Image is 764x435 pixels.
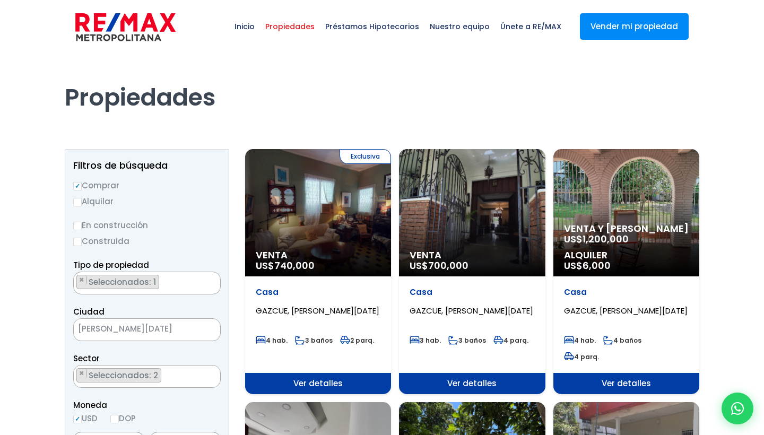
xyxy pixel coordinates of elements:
span: Únete a RE/MAX [495,11,567,42]
span: SANTO DOMINGO DE GUZMÁN [74,321,194,336]
span: Seleccionados: 2 [88,370,161,381]
input: En construcción [73,222,82,230]
span: Inicio [229,11,260,42]
span: Sector [73,353,100,364]
span: Venta [410,250,534,260]
input: USD [73,415,82,423]
span: Préstamos Hipotecarios [320,11,424,42]
span: 4 hab. [564,336,596,345]
textarea: Search [74,272,80,295]
input: DOP [110,415,119,423]
span: 4 parq. [493,336,528,345]
input: Alquilar [73,198,82,206]
span: 3 baños [448,336,486,345]
span: × [209,369,214,378]
span: Venta [256,250,380,260]
span: 6,000 [583,259,611,272]
span: Ver detalles [245,373,391,394]
a: Exclusiva Venta US$740,000 Casa GAZCUE, [PERSON_NAME][DATE] 4 hab. 3 baños 2 parq. Ver detalles [245,149,391,394]
span: 3 baños [295,336,333,345]
span: GAZCUE, [PERSON_NAME][DATE] [410,305,533,316]
span: × [79,275,84,285]
span: Seleccionados: 1 [88,276,159,288]
span: Exclusiva [340,149,391,164]
span: US$ [256,259,315,272]
span: Moneda [73,398,221,412]
span: × [79,369,84,378]
img: remax-metropolitana-logo [75,11,176,43]
label: Construida [73,234,221,248]
button: Remove all items [209,275,215,285]
span: US$ [410,259,468,272]
span: 4 hab. [256,336,288,345]
span: 4 parq. [564,352,599,361]
button: Remove item [77,275,87,285]
span: 2 parq. [340,336,374,345]
button: Remove item [77,369,87,378]
button: Remove all items [194,321,210,338]
label: DOP [110,412,136,425]
span: 740,000 [274,259,315,272]
span: US$ [564,259,611,272]
span: Propiedades [260,11,320,42]
p: Casa [256,287,380,298]
a: Vender mi propiedad [580,13,689,40]
p: Casa [564,287,689,298]
span: × [204,325,210,335]
a: Venta US$700,000 Casa GAZCUE, [PERSON_NAME][DATE] 3 hab. 3 baños 4 parq. Ver detalles [399,149,545,394]
span: 3 hab. [410,336,441,345]
label: USD [73,412,98,425]
a: Venta y [PERSON_NAME] US$1,200,000 Alquiler US$6,000 Casa GAZCUE, [PERSON_NAME][DATE] 4 hab. 4 ba... [553,149,699,394]
span: Ciudad [73,306,105,317]
input: Comprar [73,182,82,190]
span: Venta y [PERSON_NAME] [564,223,689,234]
span: Ver detalles [553,373,699,394]
li: GALA [76,368,161,382]
span: GAZCUE, [PERSON_NAME][DATE] [256,305,379,316]
h2: Filtros de búsqueda [73,160,221,171]
h1: Propiedades [65,54,699,112]
p: Casa [410,287,534,298]
span: 4 baños [603,336,641,345]
label: En construcción [73,219,221,232]
span: Nuestro equipo [424,11,495,42]
span: 1,200,000 [583,232,629,246]
span: Ver detalles [399,373,545,394]
label: Alquilar [73,195,221,208]
label: Comprar [73,179,221,192]
textarea: Search [74,366,80,388]
span: 700,000 [428,259,468,272]
input: Construida [73,238,82,246]
span: SANTO DOMINGO DE GUZMÁN [73,318,221,341]
span: Tipo de propiedad [73,259,149,271]
span: US$ [564,232,629,246]
span: Alquiler [564,250,689,260]
span: × [209,275,214,285]
li: CASA [76,275,159,289]
button: Remove all items [209,368,215,379]
span: GAZCUE, [PERSON_NAME][DATE] [564,305,688,316]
